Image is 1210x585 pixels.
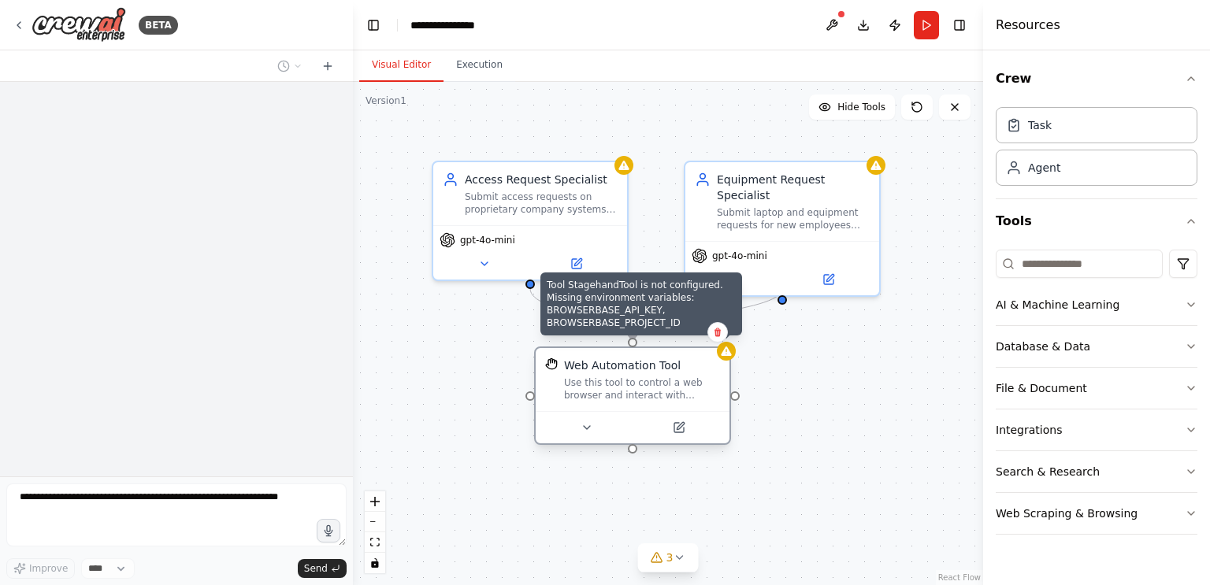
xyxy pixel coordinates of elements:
div: Submit laptop and equipment requests for new employees based on their {role}, {department}, and s... [717,206,870,231]
button: Search & Research [996,451,1197,492]
div: Access Request Specialist [465,172,618,187]
button: zoom in [365,491,385,512]
button: zoom out [365,512,385,532]
button: File & Document [996,368,1197,409]
button: Web Scraping & Browsing [996,493,1197,534]
button: Database & Data [996,326,1197,367]
div: Submit access requests on proprietary company systems for new employees, ensuring they have the a... [465,191,618,216]
button: Visual Editor [359,49,444,82]
g: Edge from 1ef228aa-7493-4c76-a003-a388ed79f4ac to b8c66889-35ee-4ff1-8ccb-b06549da268b [625,288,790,340]
span: gpt-4o-mini [460,234,515,246]
button: Send [298,559,347,578]
button: fit view [365,532,385,553]
button: Execution [444,49,515,82]
div: Tool StagehandTool is not configured. Missing environment variables: BROWSERBASE_API_KEY, BROWSER... [540,272,742,335]
div: Tools [996,243,1197,547]
button: Hide left sidebar [362,14,384,36]
span: Send [304,562,328,575]
span: gpt-4o-mini [712,250,767,262]
button: Open in side panel [784,270,873,289]
div: Access Request SpecialistSubmit access requests on proprietary company systems for new employees,... [432,161,629,281]
div: Web Automation Tool [564,357,681,373]
button: Switch to previous chat [271,57,309,76]
span: Hide Tools [837,101,885,113]
div: Use this tool to control a web browser and interact with websites using natural language. Capabil... [564,376,720,402]
button: Open in side panel [634,418,723,437]
button: Open in side panel [532,254,621,273]
button: Hide Tools [809,94,895,120]
g: Edge from 9b207799-848c-4f65-9d92-7ebb0a8a9107 to b8c66889-35ee-4ff1-8ccb-b06549da268b [522,288,640,340]
button: Improve [6,558,75,579]
div: React Flow controls [365,491,385,573]
button: Start a new chat [315,57,340,76]
h4: Resources [996,16,1060,35]
button: Hide right sidebar [948,14,971,36]
img: Logo [32,7,126,43]
button: Click to speak your automation idea [317,519,340,542]
div: Version 1 [366,94,406,107]
div: Agent [1028,160,1060,176]
button: Tools [996,199,1197,243]
button: AI & Machine Learning [996,284,1197,325]
span: Improve [29,562,68,575]
div: BETA [139,16,178,35]
div: Tool StagehandTool is not configured. Missing environment variables: BROWSERBASE_API_KEY, BROWSER... [534,350,731,448]
img: StagehandTool [545,357,558,370]
button: Integrations [996,409,1197,450]
button: toggle interactivity [365,553,385,573]
nav: breadcrumb [410,17,489,33]
div: Equipment Request SpecialistSubmit laptop and equipment requests for new employees based on their... [684,161,881,297]
button: Crew [996,57,1197,101]
div: Equipment Request Specialist [717,172,870,203]
button: Delete node [707,322,728,342]
button: 3 [638,543,699,572]
span: 3 [666,550,674,565]
div: Crew [996,101,1197,198]
a: React Flow attribution [938,573,981,582]
div: Task [1028,117,1052,133]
